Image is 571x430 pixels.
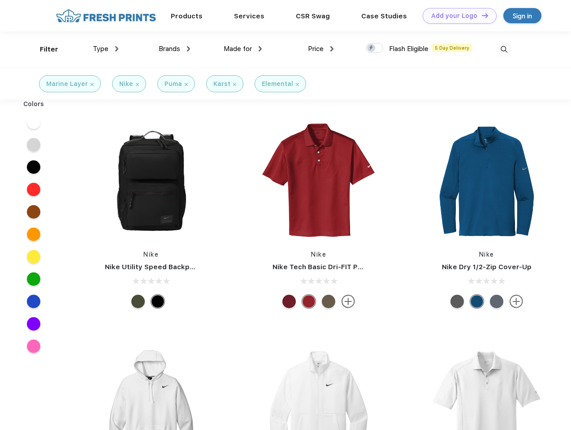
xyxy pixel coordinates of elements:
span: 5 Day Delivery [432,44,472,52]
span: Type [93,45,108,53]
div: Elemental [262,79,293,89]
div: Puma [164,79,182,89]
img: dropdown.png [187,46,190,52]
img: filter_cancel.svg [233,83,236,86]
img: fo%20logo%202.webp [53,8,159,24]
div: Black Heather [450,295,464,308]
div: Nike [119,79,133,89]
a: Nike Utility Speed Backpack [105,263,202,271]
img: filter_cancel.svg [136,83,139,86]
img: DT [482,13,488,18]
img: dropdown.png [259,46,262,52]
a: Products [171,12,203,20]
img: func=resize&h=266 [91,122,211,241]
img: filter_cancel.svg [185,83,188,86]
div: Filter [40,44,58,55]
div: Marine Layer [46,79,88,89]
img: desktop_search.svg [497,42,511,57]
img: func=resize&h=266 [259,122,378,241]
img: filter_cancel.svg [296,83,299,86]
a: Sign in [503,8,541,23]
span: Made for [224,45,252,53]
div: Sign in [513,11,532,21]
div: Add your Logo [431,12,477,20]
span: Brands [159,45,180,53]
span: Price [308,45,324,53]
span: Flash Eligible [389,45,428,53]
div: Colors [17,99,51,109]
img: more.svg [342,295,355,308]
div: Karst [213,79,230,89]
img: more.svg [510,295,523,308]
a: Services [234,12,264,20]
a: Nike Dry 1/2-Zip Cover-Up [442,263,532,271]
a: Nike [311,251,326,258]
div: Pro Red [302,295,316,308]
div: Cargo Khaki [131,295,145,308]
a: CSR Swag [296,12,330,20]
div: Olive Khaki [322,295,335,308]
div: Black [151,295,164,308]
a: Nike [143,251,159,258]
img: filter_cancel.svg [91,83,94,86]
div: Gym Blue [470,295,484,308]
img: func=resize&h=266 [427,122,546,241]
div: Navy Heather [490,295,503,308]
a: Nike [479,251,494,258]
img: dropdown.png [330,46,333,52]
div: Team Red [282,295,296,308]
img: dropdown.png [115,46,118,52]
a: Nike Tech Basic Dri-FIT Polo [273,263,368,271]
